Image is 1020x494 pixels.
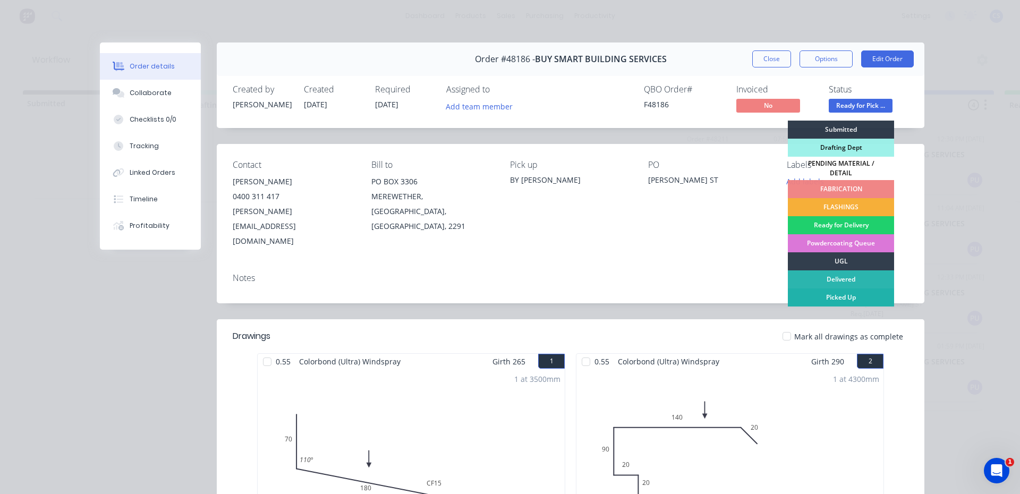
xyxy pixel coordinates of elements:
[100,159,201,186] button: Linked Orders
[644,84,724,95] div: QBO Order #
[295,354,405,369] span: Colorbond (Ultra) Windspray
[130,141,159,151] div: Tracking
[304,84,362,95] div: Created
[375,84,433,95] div: Required
[130,221,169,231] div: Profitability
[788,139,894,157] div: Drafting Dept
[788,180,894,198] div: FABRICATION
[100,186,201,212] button: Timeline
[371,174,493,189] div: PO BOX 3306
[375,99,398,109] span: [DATE]
[829,99,892,112] span: Ready for Pick ...
[788,270,894,288] div: Delivered
[446,99,518,113] button: Add team member
[861,50,914,67] button: Edit Order
[644,99,724,110] div: F48186
[371,174,493,234] div: PO BOX 3306MEREWETHER, [GEOGRAPHIC_DATA], [GEOGRAPHIC_DATA], 2291
[475,54,535,64] span: Order #48186 -
[510,174,632,185] div: BY [PERSON_NAME]
[788,121,894,139] div: Submitted
[100,80,201,106] button: Collaborate
[233,160,354,170] div: Contact
[538,354,565,369] button: 1
[440,99,518,113] button: Add team member
[788,198,894,216] div: FLASHINGS
[811,354,844,369] span: Girth 290
[446,84,552,95] div: Assigned to
[130,62,175,71] div: Order details
[100,53,201,80] button: Order details
[788,252,894,270] div: UGL
[371,189,493,234] div: MEREWETHER, [GEOGRAPHIC_DATA], [GEOGRAPHIC_DATA], 2291
[614,354,724,369] span: Colorbond (Ultra) Windspray
[130,88,172,98] div: Collaborate
[130,115,176,124] div: Checklists 0/0
[829,84,908,95] div: Status
[233,174,354,249] div: [PERSON_NAME]0400 311 417[PERSON_NAME][EMAIL_ADDRESS][DOMAIN_NAME]
[648,174,770,189] div: [PERSON_NAME] ST
[590,354,614,369] span: 0.55
[752,50,791,67] button: Close
[736,99,800,112] span: No
[535,54,667,64] span: BUY SMART BUILDING SERVICES
[492,354,525,369] span: Girth 265
[788,234,894,252] div: Powdercoating Queue
[100,212,201,239] button: Profitability
[829,99,892,115] button: Ready for Pick ...
[800,50,853,67] button: Options
[130,194,158,204] div: Timeline
[233,204,354,249] div: [PERSON_NAME][EMAIL_ADDRESS][DOMAIN_NAME]
[788,157,894,180] div: PENDING MATERIAL / DETAIL
[736,84,816,95] div: Invoiced
[304,99,327,109] span: [DATE]
[233,273,908,283] div: Notes
[233,189,354,204] div: 0400 311 417
[984,458,1009,483] iframe: Intercom live chat
[788,288,894,306] div: Picked Up
[130,168,175,177] div: Linked Orders
[1006,458,1014,466] span: 1
[100,106,201,133] button: Checklists 0/0
[833,373,879,385] div: 1 at 4300mm
[233,84,291,95] div: Created by
[100,133,201,159] button: Tracking
[648,160,770,170] div: PO
[514,373,560,385] div: 1 at 3500mm
[233,174,354,189] div: [PERSON_NAME]
[233,99,291,110] div: [PERSON_NAME]
[857,354,883,369] button: 2
[788,216,894,234] div: Ready for Delivery
[510,160,632,170] div: Pick up
[371,160,493,170] div: Bill to
[781,174,830,189] button: Add labels
[271,354,295,369] span: 0.55
[787,160,908,170] div: Labels
[233,330,270,343] div: Drawings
